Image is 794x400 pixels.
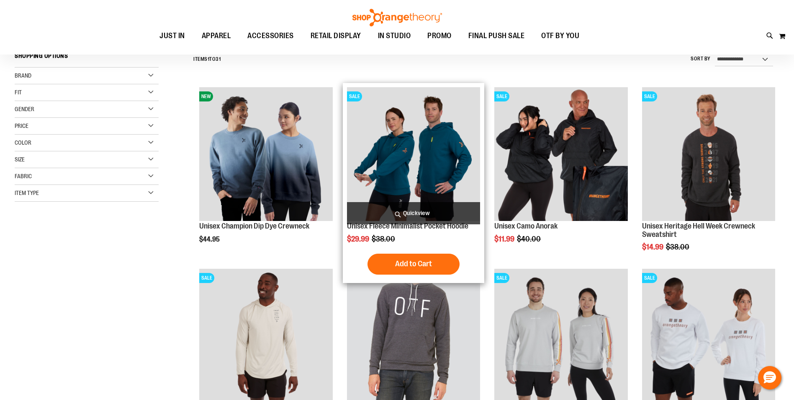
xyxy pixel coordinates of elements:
[372,235,396,243] span: $38.00
[15,72,31,79] span: Brand
[15,122,28,129] span: Price
[216,56,221,62] span: 31
[533,26,588,46] a: OTF BY YOU
[199,87,332,221] img: Unisex Champion Dip Dye Crewneck
[541,26,579,45] span: OTF BY YOU
[199,273,214,283] span: SALE
[494,91,509,101] span: SALE
[494,87,627,222] a: Product image for Unisex Camo AnorakSALE
[15,139,31,146] span: Color
[347,235,370,243] span: $29.99
[193,53,221,66] h2: Items to
[199,222,309,230] a: Unisex Champion Dip Dye Crewneck
[347,87,480,222] a: Unisex Fleece Minimalist Pocket HoodieSALE
[494,235,516,243] span: $11.99
[468,26,525,45] span: FINAL PUSH SALE
[642,273,657,283] span: SALE
[691,55,711,62] label: Sort By
[642,91,657,101] span: SALE
[494,87,627,221] img: Product image for Unisex Camo Anorak
[195,83,337,264] div: product
[193,26,239,45] a: APPAREL
[15,89,22,96] span: Fit
[347,87,480,221] img: Unisex Fleece Minimalist Pocket Hoodie
[460,26,533,46] a: FINAL PUSH SALE
[395,259,432,268] span: Add to Cart
[367,254,460,275] button: Add to Cart
[199,87,332,222] a: Unisex Champion Dip Dye CrewneckNEW
[642,87,775,222] a: Product image for Unisex Heritage Hell Week Crewneck SweatshirtSALE
[151,26,193,46] a: JUST IN
[15,156,25,163] span: Size
[378,26,411,45] span: IN STUDIO
[15,173,32,179] span: Fabric
[490,83,632,264] div: product
[159,26,185,45] span: JUST IN
[517,235,542,243] span: $40.00
[642,87,775,221] img: Product image for Unisex Heritage Hell Week Crewneck Sweatshirt
[758,366,781,390] button: Hello, have a question? Let’s chat.
[302,26,370,46] a: RETAIL DISPLAY
[494,222,558,230] a: Unisex Camo Anorak
[347,222,468,230] a: Unisex Fleece Minimalist Pocket Hoodie
[208,56,210,62] span: 1
[311,26,361,45] span: RETAIL DISPLAY
[15,49,159,68] strong: Shopping Options
[15,106,34,112] span: Gender
[494,273,509,283] span: SALE
[419,26,460,46] a: PROMO
[638,83,779,273] div: product
[347,202,480,224] a: Quickview
[642,222,755,239] a: Unisex Heritage Hell Week Crewneck Sweatshirt
[351,9,443,26] img: Shop Orangetheory
[666,243,691,251] span: $38.00
[202,26,231,45] span: APPAREL
[343,83,484,283] div: product
[347,91,362,101] span: SALE
[642,243,665,251] span: $14.99
[370,26,419,46] a: IN STUDIO
[15,190,39,196] span: Item Type
[247,26,294,45] span: ACCESSORIES
[427,26,452,45] span: PROMO
[199,236,221,243] span: $44.95
[199,91,213,101] span: NEW
[239,26,302,46] a: ACCESSORIES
